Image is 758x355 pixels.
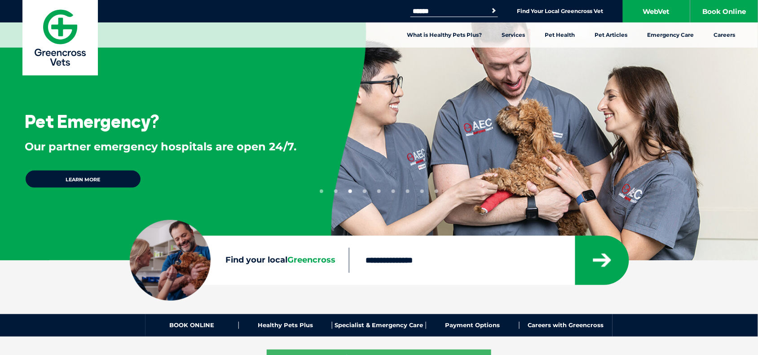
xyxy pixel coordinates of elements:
[363,189,366,193] button: 4 of 9
[334,189,338,193] button: 2 of 9
[535,22,585,48] a: Pet Health
[704,22,745,48] a: Careers
[239,322,332,329] a: Healthy Pets Plus
[377,189,381,193] button: 5 of 9
[406,189,410,193] button: 7 of 9
[492,22,535,48] a: Services
[145,322,239,329] a: BOOK ONLINE
[520,322,613,329] a: Careers with Greencross
[332,322,426,329] a: Specialist & Emergency Care
[392,189,395,193] button: 6 of 9
[420,189,424,193] button: 8 of 9
[585,22,638,48] a: Pet Articles
[25,170,141,188] a: Learn more
[25,139,302,154] p: Our partner emergency hospitals are open 24/7.
[426,322,520,329] a: Payment Options
[348,189,352,193] button: 3 of 9
[130,254,349,267] label: Find your local
[435,189,438,193] button: 9 of 9
[397,22,492,48] a: What is Healthy Pets Plus?
[489,6,498,15] button: Search
[287,255,335,265] span: Greencross
[25,112,159,130] h3: Pet Emergency?
[517,8,604,15] a: Find Your Local Greencross Vet
[320,189,323,193] button: 1 of 9
[638,22,704,48] a: Emergency Care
